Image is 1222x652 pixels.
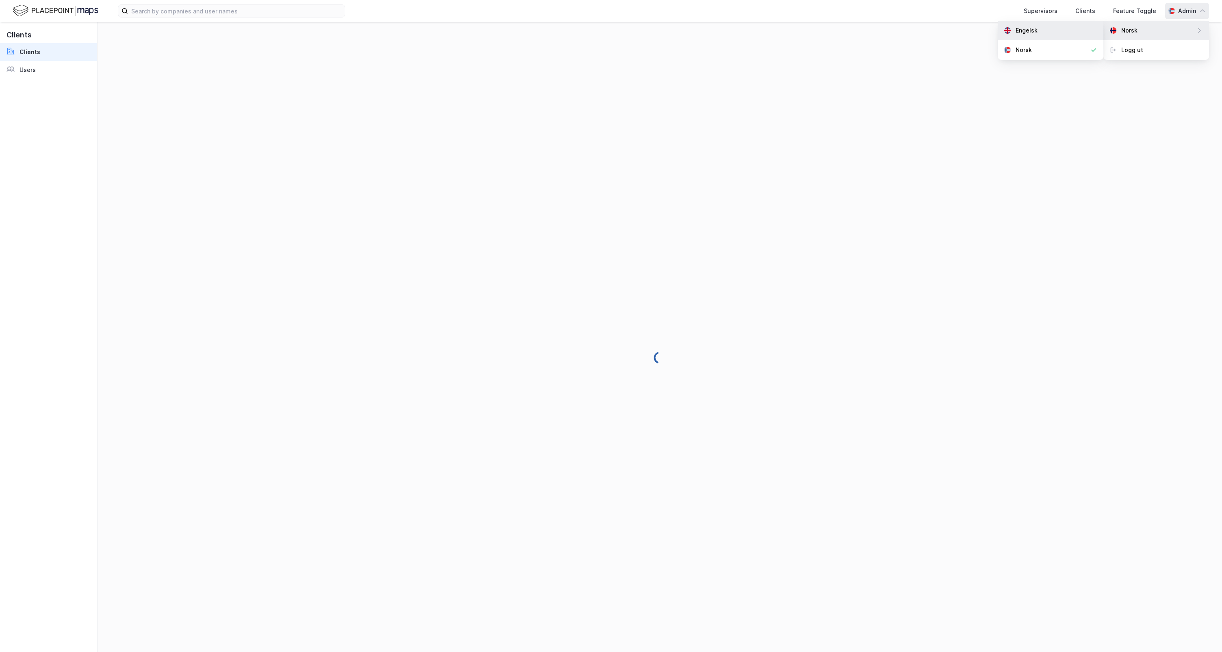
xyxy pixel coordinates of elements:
div: Supervisors [1024,6,1057,16]
div: Feature Toggle [1113,6,1156,16]
div: Logg ut [1121,45,1143,55]
div: Norsk [1016,45,1032,55]
div: Engelsk [1016,26,1038,35]
div: Norsk [1121,26,1137,35]
div: Clients [19,47,40,57]
iframe: Chat Widget [1181,613,1222,652]
input: Search by companies and user names [128,5,345,17]
img: logo.f888ab2527a4732fd821a326f86c7f29.svg [13,4,98,18]
div: Users [19,65,36,75]
div: Admin [1178,6,1196,16]
div: Clients [1075,6,1095,16]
